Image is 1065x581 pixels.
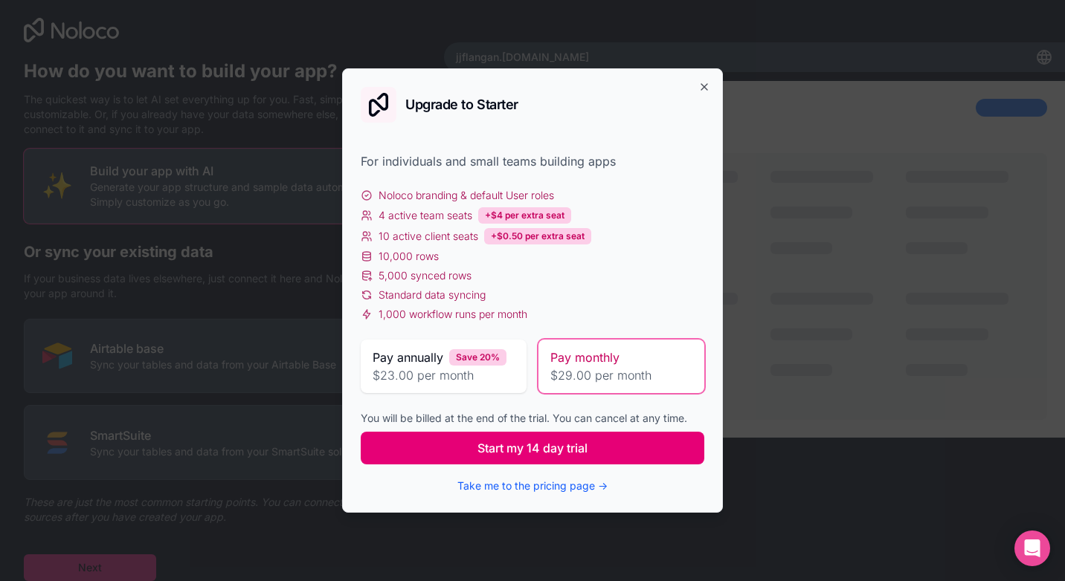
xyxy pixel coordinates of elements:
[361,152,704,170] div: For individuals and small teams building apps
[449,349,506,366] div: Save 20%
[478,207,571,224] div: +$4 per extra seat
[361,411,704,426] div: You will be billed at the end of the trial. You can cancel at any time.
[379,288,486,302] span: Standard data syncing
[379,229,478,244] span: 10 active client seats
[373,366,515,384] span: $23.00 per month
[457,478,608,493] button: Take me to the pricing page →
[373,348,443,366] span: Pay annually
[379,208,472,223] span: 4 active team seats
[379,307,527,322] span: 1,000 workflow runs per month
[361,432,704,464] button: Start my 14 day trial
[379,188,554,203] span: Noloco branding & default User roles
[550,348,620,366] span: Pay monthly
[379,249,439,264] span: 10,000 rows
[550,366,692,384] span: $29.00 per month
[698,81,710,93] button: Close
[477,439,588,457] span: Start my 14 day trial
[405,98,518,111] h2: Upgrade to Starter
[484,228,591,244] div: +$0.50 per extra seat
[379,268,472,283] span: 5,000 synced rows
